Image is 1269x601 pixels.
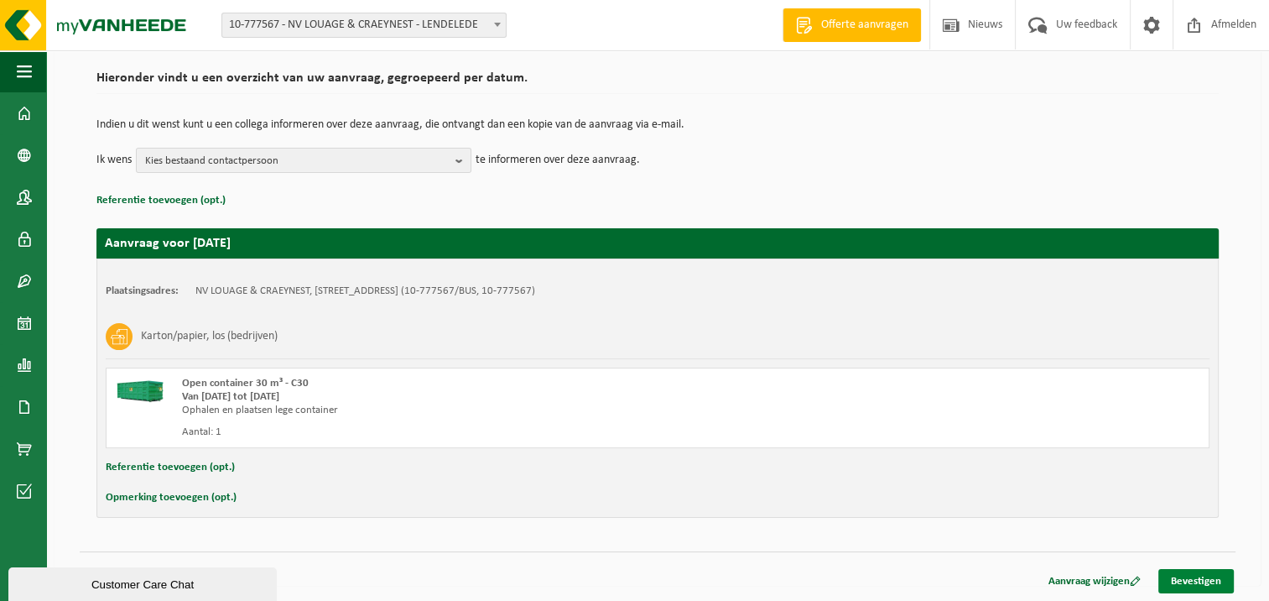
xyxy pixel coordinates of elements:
[141,323,278,350] h3: Karton/papier, los (bedrijven)
[106,487,237,509] button: Opmerking toevoegen (opt.)
[182,391,279,402] strong: Van [DATE] tot [DATE]
[106,285,179,296] strong: Plaatsingsadres:
[195,285,535,298] td: NV LOUAGE & CRAEYNEST, [STREET_ADDRESS] (10-777567/BUS, 10-777567)
[817,17,913,34] span: Offerte aanvragen
[1158,569,1234,593] a: Bevestigen
[96,71,1219,94] h2: Hieronder vindt u een overzicht van uw aanvraag, gegroepeerd per datum.
[96,148,132,173] p: Ik wens
[476,148,640,173] p: te informeren over deze aanvraag.
[145,149,449,174] span: Kies bestaand contactpersoon
[182,404,725,417] div: Ophalen en plaatsen lege container
[182,426,725,439] div: Aantal: 1
[222,13,506,37] span: 10-777567 - NV LOUAGE & CRAEYNEST - LENDELEDE
[1036,569,1153,593] a: Aanvraag wijzigen
[96,190,226,212] button: Referentie toevoegen (opt.)
[106,457,235,478] button: Referentie toevoegen (opt.)
[783,8,921,42] a: Offerte aanvragen
[221,13,507,38] span: 10-777567 - NV LOUAGE & CRAEYNEST - LENDELEDE
[8,564,280,601] iframe: chat widget
[136,148,471,173] button: Kies bestaand contactpersoon
[115,377,165,402] img: HK-XC-30-GN-00.png
[105,237,231,250] strong: Aanvraag voor [DATE]
[182,378,309,389] span: Open container 30 m³ - C30
[96,119,1219,131] p: Indien u dit wenst kunt u een collega informeren over deze aanvraag, die ontvangt dan een kopie v...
